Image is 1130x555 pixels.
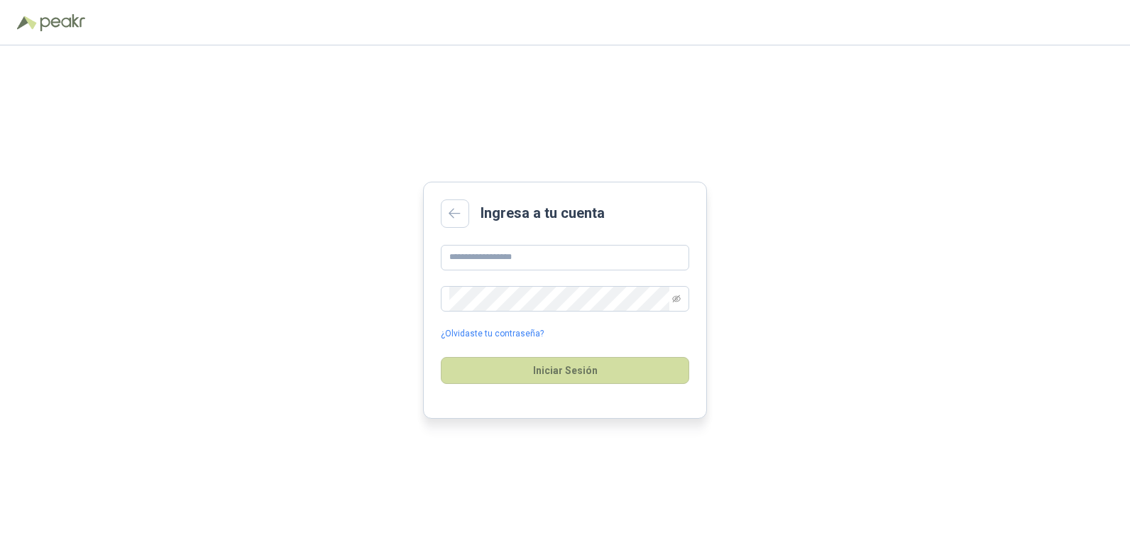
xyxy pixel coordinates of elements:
[672,295,681,303] span: eye-invisible
[441,357,689,384] button: Iniciar Sesión
[441,327,544,341] a: ¿Olvidaste tu contraseña?
[481,202,605,224] h2: Ingresa a tu cuenta
[40,14,85,31] img: Peakr
[17,16,37,30] img: Logo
